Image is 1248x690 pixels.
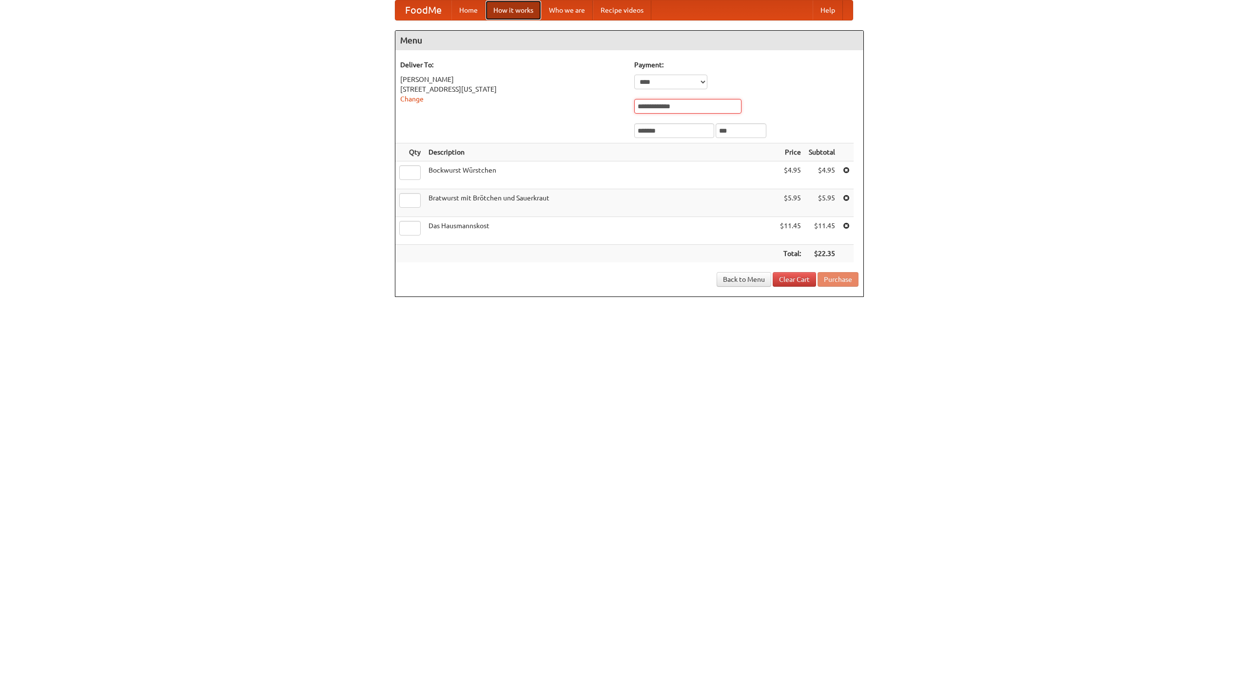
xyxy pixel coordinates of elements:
[805,161,839,189] td: $4.95
[541,0,593,20] a: Who we are
[805,245,839,263] th: $22.35
[818,272,858,287] button: Purchase
[776,217,805,245] td: $11.45
[593,0,651,20] a: Recipe videos
[776,245,805,263] th: Total:
[400,84,624,94] div: [STREET_ADDRESS][US_STATE]
[395,0,451,20] a: FoodMe
[425,143,776,161] th: Description
[395,31,863,50] h4: Menu
[776,143,805,161] th: Price
[805,143,839,161] th: Subtotal
[400,60,624,70] h5: Deliver To:
[425,217,776,245] td: Das Hausmannskost
[776,189,805,217] td: $5.95
[425,189,776,217] td: Bratwurst mit Brötchen und Sauerkraut
[400,75,624,84] div: [PERSON_NAME]
[773,272,816,287] a: Clear Cart
[486,0,541,20] a: How it works
[717,272,771,287] a: Back to Menu
[395,143,425,161] th: Qty
[400,95,424,103] a: Change
[776,161,805,189] td: $4.95
[813,0,843,20] a: Help
[634,60,858,70] h5: Payment:
[425,161,776,189] td: Bockwurst Würstchen
[451,0,486,20] a: Home
[805,217,839,245] td: $11.45
[805,189,839,217] td: $5.95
